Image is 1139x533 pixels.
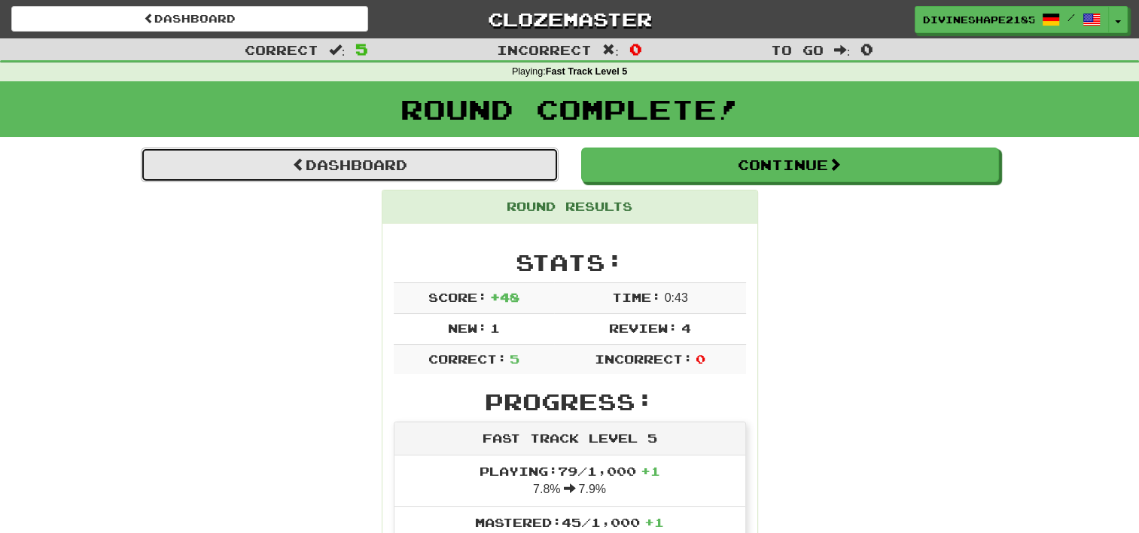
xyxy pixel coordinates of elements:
[428,290,487,304] span: Score:
[391,6,748,32] a: Clozemaster
[141,148,559,182] a: Dashboard
[696,352,705,366] span: 0
[602,44,619,56] span: :
[490,321,500,335] span: 1
[394,422,745,455] div: Fast Track Level 5
[490,290,519,304] span: + 48
[546,66,628,77] strong: Fast Track Level 5
[595,352,693,366] span: Incorrect:
[915,6,1109,33] a: DivineShape2185 /
[394,455,745,507] li: 7.8% 7.9%
[480,464,660,478] span: Playing: 79 / 1,000
[612,290,661,304] span: Time:
[394,250,746,275] h2: Stats:
[245,42,318,57] span: Correct
[923,13,1034,26] span: DivineShape2185
[497,42,592,57] span: Incorrect
[475,515,664,529] span: Mastered: 45 / 1,000
[860,40,873,58] span: 0
[641,464,660,478] span: + 1
[644,515,664,529] span: + 1
[771,42,824,57] span: To go
[382,190,757,224] div: Round Results
[448,321,487,335] span: New:
[1067,12,1075,23] span: /
[428,352,507,366] span: Correct:
[581,148,999,182] button: Continue
[5,94,1134,124] h1: Round Complete!
[11,6,368,32] a: Dashboard
[609,321,678,335] span: Review:
[394,389,746,414] h2: Progress:
[355,40,368,58] span: 5
[329,44,346,56] span: :
[834,44,851,56] span: :
[665,291,688,304] span: 0 : 43
[629,40,642,58] span: 0
[681,321,691,335] span: 4
[510,352,519,366] span: 5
